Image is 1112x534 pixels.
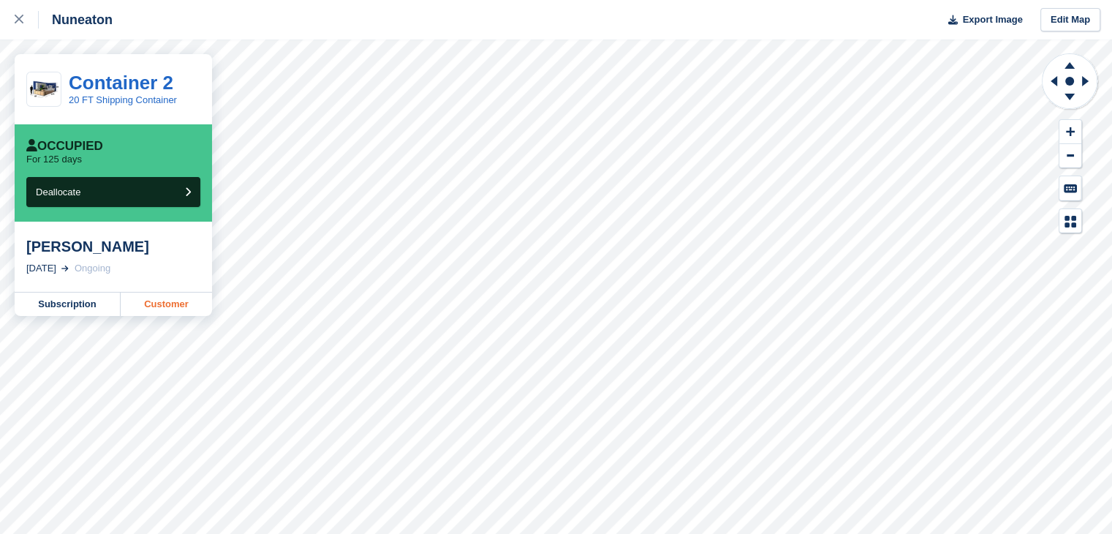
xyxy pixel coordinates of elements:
a: Customer [121,293,212,316]
button: Zoom In [1059,120,1081,144]
div: Ongoing [75,261,110,276]
a: 20 FT Shipping Container [69,94,177,105]
div: [DATE] [26,261,56,276]
button: Zoom Out [1059,144,1081,168]
img: 20-ft-container.jpg [27,77,61,102]
img: arrow-right-light-icn-cde0832a797a2874e46488d9cf13f60e5c3a73dbe684e267c42b8395dfbc2abf.svg [61,266,69,271]
button: Deallocate [26,177,200,207]
div: Nuneaton [39,11,113,29]
div: [PERSON_NAME] [26,238,200,255]
span: Deallocate [36,187,80,198]
button: Keyboard Shortcuts [1059,176,1081,200]
a: Subscription [15,293,121,316]
a: Edit Map [1040,8,1100,32]
button: Map Legend [1059,209,1081,233]
span: Export Image [962,12,1022,27]
p: For 125 days [26,154,82,165]
button: Export Image [939,8,1023,32]
div: Occupied [26,139,103,154]
a: Container 2 [69,72,173,94]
